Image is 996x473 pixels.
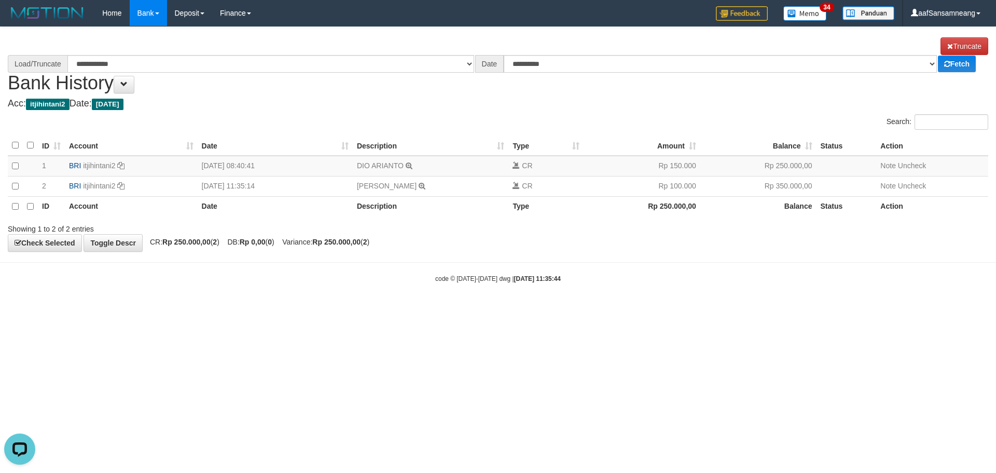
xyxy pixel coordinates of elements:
a: Note [880,182,896,190]
span: BRI [69,161,81,170]
h1: Bank History [8,37,988,93]
strong: 2 [213,238,217,246]
strong: [DATE] 11:35:44 [514,275,561,282]
label: Search: [887,114,988,130]
span: 1 [42,161,46,170]
img: Button%20Memo.svg [783,6,827,21]
strong: 2 [363,238,367,246]
th: Status [817,136,877,156]
span: 2 [42,182,46,190]
th: Description [353,196,509,217]
strong: Rp 250.000,00 [162,238,211,246]
th: Action [876,136,988,156]
strong: Rp 250.000,00 [312,238,361,246]
a: Note [880,161,896,170]
a: itjihintani2 [83,182,115,190]
a: Toggle Descr [84,234,143,252]
td: [DATE] 08:40:41 [198,156,353,177]
th: Balance [700,196,817,217]
a: Copy itjihintani2 to clipboard [117,182,125,190]
strong: Rp 0,00 [240,238,266,246]
th: Action [876,196,988,217]
img: Feedback.jpg [716,6,768,21]
span: [DATE] [92,99,123,110]
img: MOTION_logo.png [8,5,87,21]
a: Check Selected [8,234,82,252]
a: Copy itjihintani2 to clipboard [117,161,125,170]
span: itjihintani2 [26,99,70,110]
td: [DATE] 11:35:14 [198,176,353,196]
td: Rp 350.000,00 [700,176,817,196]
th: Description: activate to sort column ascending [353,136,509,156]
div: Date [475,55,504,73]
th: Type [508,196,584,217]
a: DIO ARIANTO [357,161,404,170]
span: 34 [820,3,834,12]
span: CR: ( ) DB: ( ) Variance: ( ) [145,238,369,246]
strong: Rp 250.000,00 [648,202,696,210]
th: Type: activate to sort column ascending [508,136,584,156]
a: Truncate [940,37,988,55]
th: Status [817,196,877,217]
span: CR [522,161,532,170]
img: panduan.png [842,6,894,20]
th: ID [38,196,65,217]
span: BRI [69,182,81,190]
th: Balance: activate to sort column ascending [700,136,817,156]
th: Account [65,196,198,217]
td: Rp 100.000 [584,176,700,196]
th: Account: activate to sort column ascending [65,136,198,156]
td: Rp 250.000,00 [700,156,817,177]
a: [PERSON_NAME] [357,182,417,190]
button: Open LiveChat chat widget [4,4,35,35]
span: CR [522,182,532,190]
a: Uncheck [898,161,926,170]
div: Load/Truncate [8,55,67,73]
th: Amount: activate to sort column ascending [584,136,700,156]
strong: 0 [268,238,272,246]
a: Uncheck [898,182,926,190]
th: Date: activate to sort column ascending [198,136,353,156]
th: ID: activate to sort column ascending [38,136,65,156]
a: itjihintani2 [83,161,115,170]
small: code © [DATE]-[DATE] dwg | [435,275,561,282]
input: Search: [915,114,988,130]
td: Rp 150.000 [584,156,700,177]
h4: Acc: Date: [8,99,988,109]
th: Date [198,196,353,217]
a: Fetch [938,56,976,72]
div: Showing 1 to 2 of 2 entries [8,220,407,234]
